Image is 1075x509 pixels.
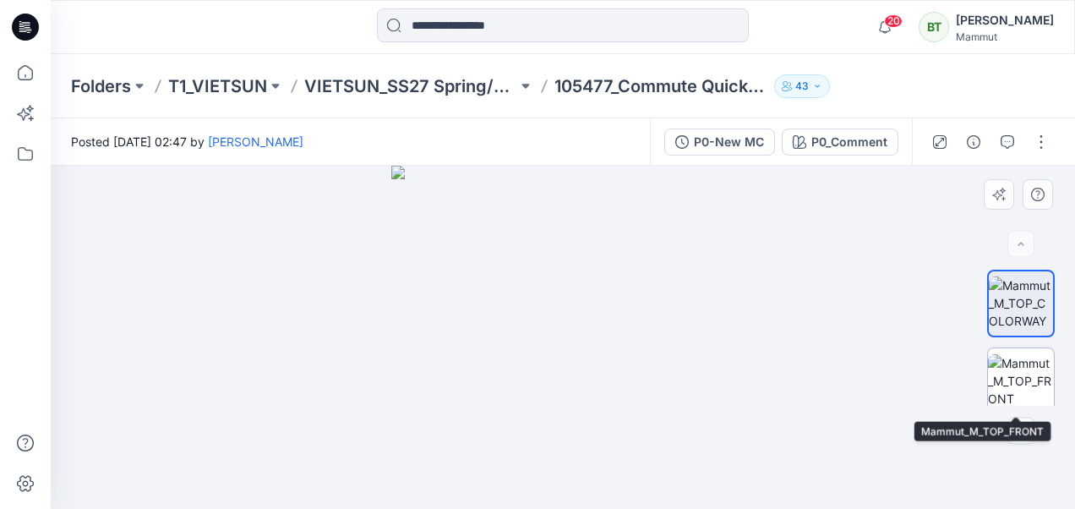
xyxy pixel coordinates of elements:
button: P0-New MC [664,129,775,156]
img: Mammut_M_TOP_COLORWAY [989,276,1053,330]
span: 20 [884,14,903,28]
img: Mammut_M_TOP_FRONT [988,354,1054,408]
button: Details [960,129,987,156]
a: [PERSON_NAME] [208,134,303,149]
button: 43 [774,74,830,98]
p: 43 [795,77,809,96]
div: BT [919,12,949,42]
img: eyJhbGciOiJIUzI1NiIsImtpZCI6IjAiLCJzbHQiOiJzZXMiLCJ0eXAiOiJKV1QifQ.eyJkYXRhIjp7InR5cGUiOiJzdG9yYW... [391,166,734,509]
div: [PERSON_NAME] [956,10,1054,30]
a: Folders [71,74,131,98]
a: VIETSUN_SS27 Spring/Summer [GEOGRAPHIC_DATA] [304,74,517,98]
a: T1_VIETSUN [168,74,267,98]
div: P0-New MC [694,133,764,151]
p: 105477_Commute Quick Dry Polo AF Men - OP1 [554,74,767,98]
button: P0_Comment [782,129,898,156]
span: Posted [DATE] 02:47 by [71,133,303,151]
div: P0_Comment [811,133,887,151]
div: Mammut [956,30,1054,43]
